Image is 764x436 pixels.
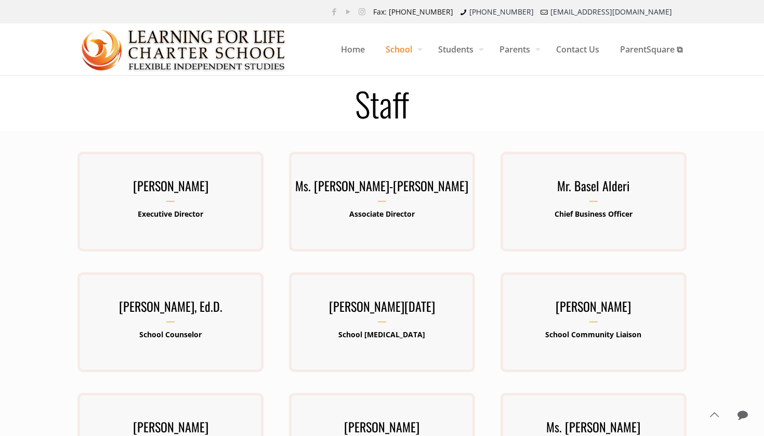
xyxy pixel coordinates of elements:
[343,6,353,17] a: YouTube icon
[328,6,339,17] a: Facebook icon
[338,329,425,339] b: School [MEDICAL_DATA]
[428,23,489,75] a: Students
[82,23,286,75] a: Learning for Life Charter School
[77,296,264,323] h3: [PERSON_NAME], Ed.D.
[331,23,375,75] a: Home
[82,24,286,76] img: Staff
[555,209,633,219] b: Chief Business Officer
[489,34,546,65] span: Parents
[489,23,546,75] a: Parents
[550,7,672,17] a: [EMAIL_ADDRESS][DOMAIN_NAME]
[65,87,699,120] h1: Staff
[500,296,687,323] h3: [PERSON_NAME]
[289,175,475,202] h3: Ms. [PERSON_NAME]-[PERSON_NAME]
[428,34,489,65] span: Students
[375,34,428,65] span: School
[289,296,475,323] h3: [PERSON_NAME][DATE]
[610,23,693,75] a: ParentSquare ⧉
[331,34,375,65] span: Home
[139,329,202,339] b: School Counselor
[703,404,725,426] a: Back to top icon
[349,209,415,219] b: Associate Director
[500,175,687,202] h3: Mr. Basel Alderi
[458,7,469,17] i: phone
[77,175,264,202] h3: [PERSON_NAME]
[539,7,549,17] i: mail
[546,34,610,65] span: Contact Us
[546,23,610,75] a: Contact Us
[469,7,534,17] a: [PHONE_NUMBER]
[545,329,641,339] b: School Community Liaison
[357,6,367,17] a: Instagram icon
[375,23,428,75] a: School
[610,34,693,65] span: ParentSquare ⧉
[138,209,203,219] b: Executive Director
